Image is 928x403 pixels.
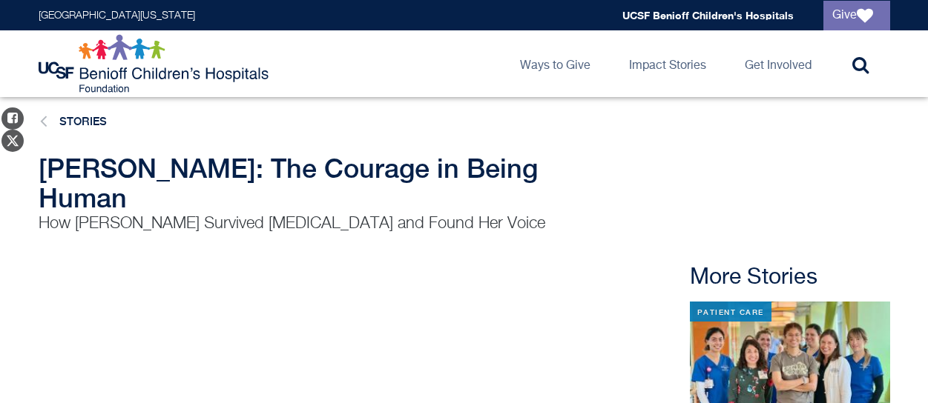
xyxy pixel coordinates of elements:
[617,30,718,97] a: Impact Stories
[39,10,195,21] a: [GEOGRAPHIC_DATA][US_STATE]
[690,264,890,291] h2: More Stories
[59,115,107,127] a: Stories
[733,30,823,97] a: Get Involved
[39,153,538,213] span: [PERSON_NAME]: The Courage in Being Human
[622,9,794,21] a: UCSF Benioff Children's Hospitals
[39,213,610,235] p: How [PERSON_NAME] Survived [MEDICAL_DATA] and Found Her Voice
[39,34,272,93] img: Logo for UCSF Benioff Children's Hospitals Foundation
[508,30,602,97] a: Ways to Give
[690,302,771,322] div: Patient Care
[823,1,890,30] a: Give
